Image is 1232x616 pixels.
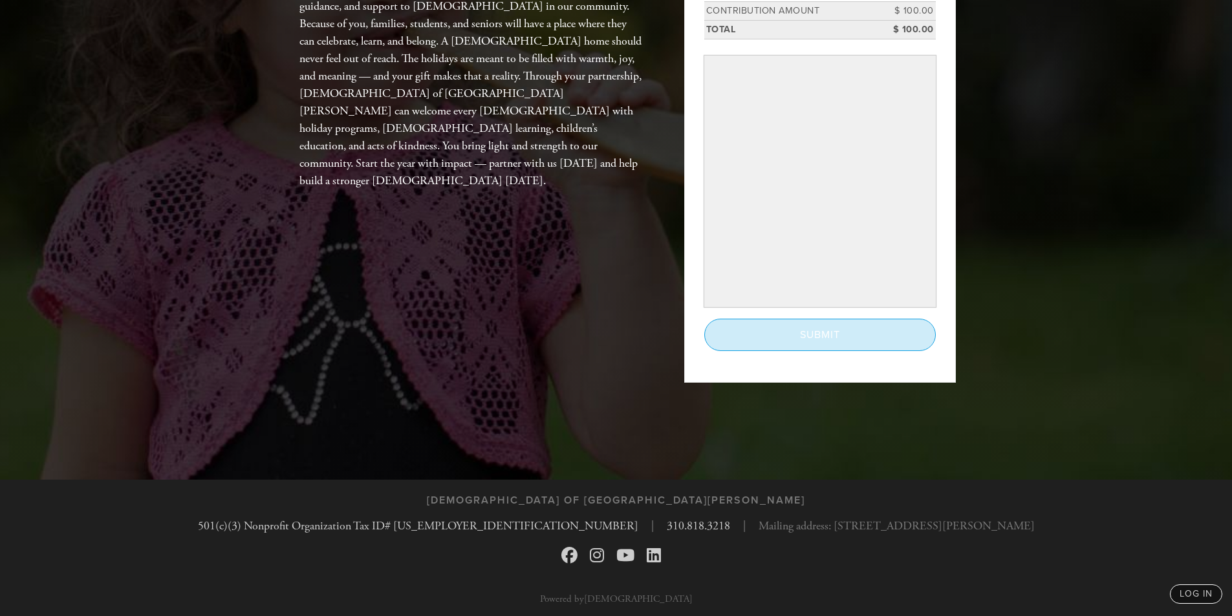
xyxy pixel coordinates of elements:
[704,2,878,21] td: Contribution Amount
[878,20,936,39] td: $ 100.00
[651,517,654,535] span: |
[584,593,693,605] a: [DEMOGRAPHIC_DATA]
[704,20,878,39] td: Total
[427,494,805,507] h3: [DEMOGRAPHIC_DATA] of [GEOGRAPHIC_DATA][PERSON_NAME]
[198,518,638,533] a: 501(c)(3) Nonprofit Organization Tax ID# [US_EMPLOYER_IDENTIFICATION_NUMBER]
[878,2,936,21] td: $ 100.00
[540,594,693,604] p: Powered by
[743,517,746,535] span: |
[704,319,936,351] input: Submit
[1170,584,1222,604] a: log in
[707,58,933,304] iframe: Secure payment input frame
[667,518,730,533] a: 310.818.3218
[759,517,1035,535] span: Mailing address: [STREET_ADDRESS][PERSON_NAME]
